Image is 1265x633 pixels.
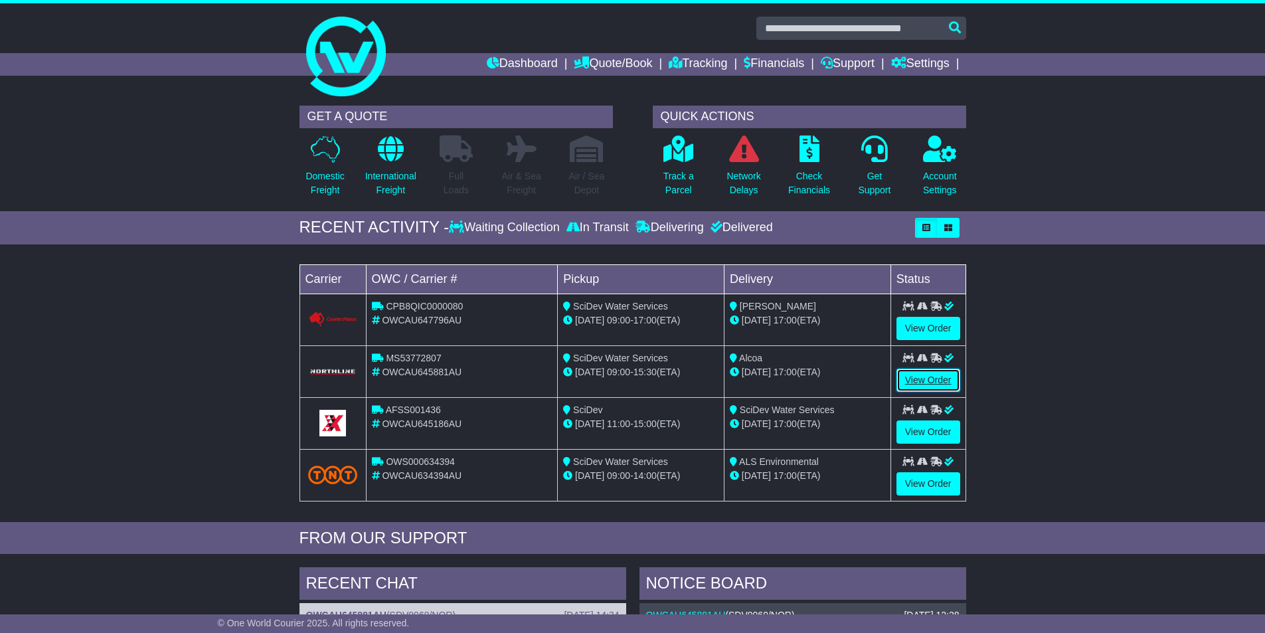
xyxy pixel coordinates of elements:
[573,405,602,415] span: SciDev
[305,135,345,205] a: DomesticFreight
[558,264,724,294] td: Pickup
[896,472,960,496] a: View Order
[730,417,885,431] div: (ETA)
[730,314,885,327] div: (ETA)
[891,53,950,76] a: Settings
[724,264,890,294] td: Delivery
[707,221,773,235] div: Delivered
[449,221,562,235] div: Waiting Collection
[728,610,792,620] span: SDV0069/NOR
[669,53,727,76] a: Tracking
[308,466,358,484] img: TNT_Domestic.png
[306,610,386,620] a: OWCAU645881AU
[742,418,771,429] span: [DATE]
[663,135,695,205] a: Track aParcel
[365,135,417,205] a: InternationalFreight
[575,315,604,325] span: [DATE]
[299,106,613,128] div: GET A QUOTE
[502,169,541,197] p: Air & Sea Freight
[563,469,718,483] div: - (ETA)
[573,301,668,312] span: SciDev Water Services
[742,315,771,325] span: [DATE]
[740,405,835,415] span: SciDev Water Services
[563,221,632,235] div: In Transit
[744,53,804,76] a: Financials
[319,410,346,436] img: GetCarrierServiceLogo
[774,315,797,325] span: 17:00
[382,470,462,481] span: OWCAU634394AU
[382,315,462,325] span: OWCAU647796AU
[726,135,761,205] a: NetworkDelays
[774,470,797,481] span: 17:00
[574,53,652,76] a: Quote/Book
[639,567,966,603] div: NOTICE BOARD
[774,367,797,377] span: 17:00
[742,367,771,377] span: [DATE]
[382,418,462,429] span: OWCAU645186AU
[857,135,891,205] a: GetSupport
[607,315,630,325] span: 09:00
[788,169,830,197] p: Check Financials
[299,567,626,603] div: RECENT CHAT
[821,53,875,76] a: Support
[730,365,885,379] div: (ETA)
[299,218,450,237] div: RECENT ACTIVITY -
[573,353,668,363] span: SciDev Water Services
[646,610,726,620] a: OWCAU645881AU
[573,456,668,467] span: SciDev Water Services
[730,469,885,483] div: (ETA)
[575,470,604,481] span: [DATE]
[890,264,966,294] td: Status
[563,417,718,431] div: - (ETA)
[739,353,762,363] span: Alcoa
[299,264,366,294] td: Carrier
[922,135,958,205] a: AccountSettings
[563,314,718,327] div: - (ETA)
[365,169,416,197] p: International Freight
[607,418,630,429] span: 11:00
[386,456,455,467] span: OWS000634394
[386,301,463,312] span: CPB8QIC0000080
[564,610,619,621] div: [DATE] 14:34
[646,610,960,621] div: ( )
[575,367,604,377] span: [DATE]
[306,610,620,621] div: ( )
[788,135,831,205] a: CheckFinancials
[366,264,558,294] td: OWC / Carrier #
[632,221,707,235] div: Delivering
[904,610,959,621] div: [DATE] 12:28
[742,470,771,481] span: [DATE]
[653,106,966,128] div: QUICK ACTIONS
[726,169,760,197] p: Network Delays
[569,169,605,197] p: Air / Sea Depot
[487,53,558,76] a: Dashboard
[663,169,694,197] p: Track a Parcel
[896,420,960,444] a: View Order
[607,470,630,481] span: 09:00
[308,368,358,376] img: GetCarrierServiceLogo
[633,418,657,429] span: 15:00
[299,529,966,548] div: FROM OUR SUPPORT
[382,367,462,377] span: OWCAU645881AU
[633,470,657,481] span: 14:00
[740,301,816,312] span: [PERSON_NAME]
[896,369,960,392] a: View Order
[386,353,441,363] span: MS53772807
[563,365,718,379] div: - (ETA)
[386,405,441,415] span: AFSS001436
[896,317,960,340] a: View Order
[218,618,410,628] span: © One World Courier 2025. All rights reserved.
[774,418,797,429] span: 17:00
[308,312,358,327] img: GetCarrierServiceLogo
[390,610,453,620] span: SDV0069/NOR
[739,456,819,467] span: ALS Environmental
[440,169,473,197] p: Full Loads
[923,169,957,197] p: Account Settings
[575,418,604,429] span: [DATE]
[633,315,657,325] span: 17:00
[858,169,890,197] p: Get Support
[633,367,657,377] span: 15:30
[305,169,344,197] p: Domestic Freight
[607,367,630,377] span: 09:00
